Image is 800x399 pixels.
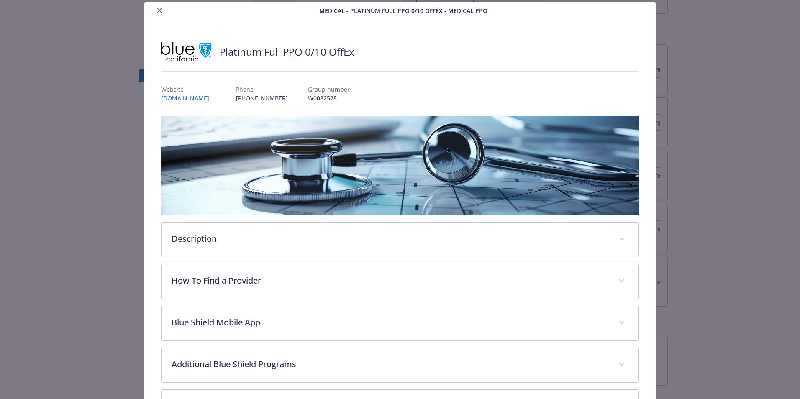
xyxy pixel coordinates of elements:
p: Group number [308,85,350,94]
p: Phone [236,85,288,94]
p: [PHONE_NUMBER] [236,94,288,102]
div: Additional Blue Shield Programs [162,348,638,382]
p: W0082528 [308,94,350,102]
p: Description [172,233,608,245]
a: [DOMAIN_NAME] [161,94,216,102]
p: Blue Shield Mobile App [172,316,608,329]
p: Additional Blue Shield Programs [172,358,608,371]
p: How To Find a Provider [172,274,608,287]
span: Medical - Platinum Full PPO 0/10 OffEx - Medical PPO [319,6,487,15]
div: How To Find a Provider [162,264,638,299]
img: banner [161,116,639,215]
img: Blue Shield of California [161,39,211,64]
p: Website [161,85,216,94]
div: Description [162,223,638,257]
button: close [154,5,164,15]
h2: Platinum Full PPO 0/10 OffEx [220,45,354,59]
div: Blue Shield Mobile App [162,306,638,340]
